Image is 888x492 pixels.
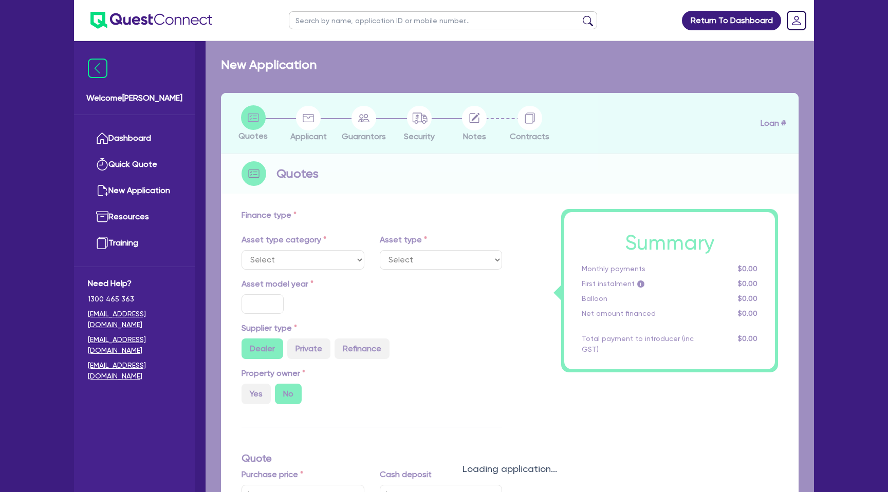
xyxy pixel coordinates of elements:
[88,277,181,290] span: Need Help?
[96,158,108,171] img: quick-quote
[86,92,182,104] span: Welcome [PERSON_NAME]
[88,204,181,230] a: Resources
[88,230,181,256] a: Training
[96,211,108,223] img: resources
[88,334,181,356] a: [EMAIL_ADDRESS][DOMAIN_NAME]
[88,125,181,152] a: Dashboard
[90,12,212,29] img: quest-connect-logo-blue
[206,462,814,476] div: Loading application...
[96,184,108,197] img: new-application
[88,178,181,204] a: New Application
[88,152,181,178] a: Quick Quote
[289,11,597,29] input: Search by name, application ID or mobile number...
[88,294,181,305] span: 1300 465 363
[96,237,108,249] img: training
[783,7,810,34] a: Dropdown toggle
[88,360,181,382] a: [EMAIL_ADDRESS][DOMAIN_NAME]
[682,11,781,30] a: Return To Dashboard
[88,59,107,78] img: icon-menu-close
[88,309,181,330] a: [EMAIL_ADDRESS][DOMAIN_NAME]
